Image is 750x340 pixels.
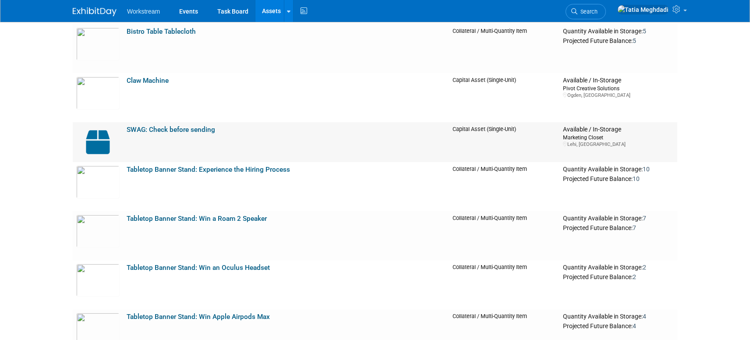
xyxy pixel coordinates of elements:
[449,122,559,162] td: Capital Asset (Single-Unit)
[563,85,674,92] div: Pivot Creative Solutions
[563,321,674,330] div: Projected Future Balance:
[563,141,674,148] div: Lehi, [GEOGRAPHIC_DATA]
[127,8,160,15] span: Workstream
[566,4,606,19] a: Search
[73,7,117,16] img: ExhibitDay
[449,162,559,211] td: Collateral / Multi-Quantity Item
[76,126,120,159] img: Capital-Asset-Icon-2.png
[127,264,270,272] a: Tabletop Banner Stand: Win an Oculus Headset
[643,166,650,173] span: 10
[449,211,559,260] td: Collateral / Multi-Quantity Item
[563,272,674,281] div: Projected Future Balance:
[563,92,674,99] div: Ogden, [GEOGRAPHIC_DATA]
[577,8,598,15] span: Search
[617,5,669,14] img: Tatia Meghdadi
[563,166,674,174] div: Quantity Available in Storage:
[643,264,646,271] span: 2
[563,134,674,141] div: Marketing Closet
[563,264,674,272] div: Quantity Available in Storage:
[633,224,636,231] span: 7
[563,174,674,183] div: Projected Future Balance:
[563,223,674,232] div: Projected Future Balance:
[127,28,196,35] a: Bistro Table Tablecloth
[449,73,559,122] td: Capital Asset (Single-Unit)
[563,313,674,321] div: Quantity Available in Storage:
[633,273,636,280] span: 2
[563,77,674,85] div: Available / In-Storage
[633,175,640,182] span: 10
[127,166,290,174] a: Tabletop Banner Stand: Experience the Hiring Process
[127,126,215,134] a: SWAG: Check before sending
[643,215,646,222] span: 7
[563,35,674,45] div: Projected Future Balance:
[449,24,559,73] td: Collateral / Multi-Quantity Item
[563,126,674,134] div: Available / In-Storage
[633,322,636,329] span: 4
[127,313,270,321] a: Tabletop Banner Stand: Win Apple Airpods Max
[563,215,674,223] div: Quantity Available in Storage:
[563,28,674,35] div: Quantity Available in Storage:
[643,28,646,35] span: 5
[127,215,267,223] a: Tabletop Banner Stand: Win a Roam 2 Speaker
[449,260,559,309] td: Collateral / Multi-Quantity Item
[643,313,646,320] span: 4
[633,37,636,44] span: 5
[127,77,169,85] a: Claw Machine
